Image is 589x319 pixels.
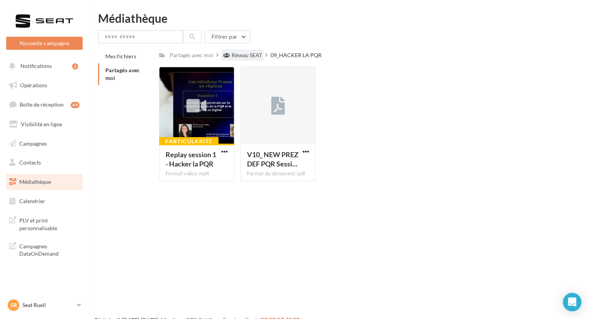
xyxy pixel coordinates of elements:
[5,58,81,74] button: Notifications 2
[19,178,51,185] span: Médiathèque
[105,53,136,59] span: Mes fichiers
[20,101,64,108] span: Boîte de réception
[271,51,322,59] div: 09_HACKER LA PQR
[10,301,17,309] span: SR
[5,116,84,132] a: Visibilité en ligne
[71,102,80,108] div: 49
[5,193,84,209] a: Calendrier
[98,12,580,24] div: Médiathèque
[19,140,47,146] span: Campagnes
[166,150,216,168] span: Replay session 1 - Hacker la PQR
[19,215,80,232] span: PLV et print personnalisable
[5,238,84,261] a: Campagnes DataOnDemand
[5,77,84,93] a: Opérations
[6,37,83,50] button: Nouvelle campagne
[105,67,140,81] span: Partagés avec moi
[19,159,41,166] span: Contacts
[170,51,213,59] div: Partagés avec moi
[22,301,74,309] p: Seat Rueil
[159,137,218,146] div: Particularité
[232,51,262,59] div: Réseau SEAT
[5,154,84,171] a: Contacts
[6,298,83,312] a: SR Seat Rueil
[19,241,80,258] span: Campagnes DataOnDemand
[20,82,47,88] span: Opérations
[5,174,84,190] a: Médiathèque
[205,30,250,43] button: Filtrer par
[72,63,78,70] div: 2
[5,96,84,113] a: Boîte de réception49
[563,293,581,311] div: Open Intercom Messenger
[19,198,45,204] span: Calendrier
[5,136,84,152] a: Campagnes
[5,212,84,235] a: PLV et print personnalisable
[166,170,228,177] div: Format video: mp4
[20,63,52,69] span: Notifications
[247,150,298,168] span: V10_ NEW PREZ DEF PQR Session 1 250925_ DEF partage
[247,170,309,177] div: Format du document: pdf
[21,121,62,127] span: Visibilité en ligne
